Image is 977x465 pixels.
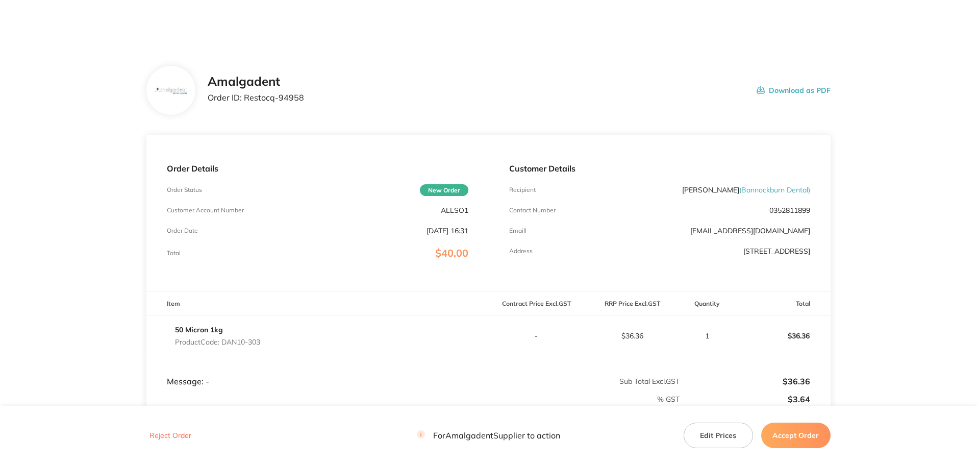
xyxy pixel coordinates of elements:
p: $36.36 [585,332,680,340]
p: [DATE] 16:31 [427,227,468,235]
p: [STREET_ADDRESS] [743,247,810,255]
p: % GST [147,395,680,403]
p: Total [167,250,181,257]
button: Download as PDF [757,75,831,106]
p: Emaill [509,227,527,234]
p: Order Status [167,186,202,193]
p: ALLSO1 [441,206,468,214]
button: Reject Order [146,431,194,440]
a: 50 Micron 1kg [175,325,223,334]
p: [PERSON_NAME] [682,186,810,194]
th: Total [735,292,831,316]
span: ( Bannockburn Dental ) [739,185,810,194]
p: For Amalgadent Supplier to action [417,431,560,440]
p: $3.64 [681,395,810,404]
p: Product Code: DAN10-303 [175,338,260,346]
th: RRP Price Excl. GST [584,292,680,316]
p: Recipient [509,186,536,193]
p: 1 [681,332,734,340]
p: Customer Account Number [167,207,244,214]
p: - [489,332,584,340]
p: Contact Number [509,207,556,214]
p: $36.36 [735,324,830,348]
button: Accept Order [761,423,831,448]
th: Item [146,292,488,316]
p: Customer Details [509,164,810,173]
p: Address [509,248,533,255]
span: New Order [420,184,468,196]
p: Order ID: Restocq- 94958 [208,93,304,102]
p: Order Details [167,164,468,173]
a: [EMAIL_ADDRESS][DOMAIN_NAME] [690,226,810,235]
p: Sub Total Excl. GST [489,377,680,385]
h2: Amalgadent [208,75,304,89]
th: Contract Price Excl. GST [489,292,585,316]
p: Order Date [167,227,198,234]
th: Quantity [680,292,735,316]
img: Restocq logo [53,14,155,30]
p: 0352811899 [769,206,810,214]
img: b285Ymlzag [155,86,188,95]
p: $36.36 [681,377,810,386]
td: Message: - [146,356,488,386]
span: $40.00 [435,247,468,259]
button: Edit Prices [684,423,753,448]
a: Restocq logo [53,14,155,31]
